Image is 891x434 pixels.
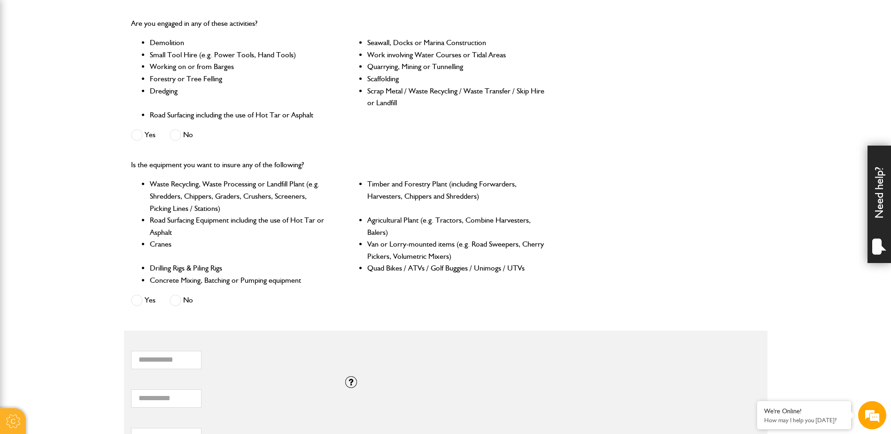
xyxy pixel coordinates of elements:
p: Are you engaged in any of these activities? [131,17,546,30]
li: Cranes [150,238,328,262]
label: No [170,129,193,141]
li: Timber and Forestry Plant (including Forwarders, Harvesters, Chippers and Shredders) [367,178,545,214]
li: Small Tool Hire (e.g. Power Tools, Hand Tools) [150,49,328,61]
label: Yes [131,294,155,306]
div: We're Online! [764,407,844,415]
li: Demolition [150,37,328,49]
li: Waste Recycling, Waste Processing or Landfill Plant (e.g. Shredders, Chippers, Graders, Crushers,... [150,178,328,214]
p: How may I help you today? [764,417,844,424]
li: Scaffolding [367,73,545,85]
li: Road Surfacing Equipment including the use of Hot Tar or Asphalt [150,214,328,238]
li: Van or Lorry-mounted items (e.g. Road Sweepers, Cherry Pickers, Volumetric Mixers) [367,238,545,262]
li: Scrap Metal / Waste Recycling / Waste Transfer / Skip Hire or Landfill [367,85,545,109]
li: Drilling Rigs & Piling Rigs [150,262,328,274]
li: Road Surfacing including the use of Hot Tar or Asphalt [150,109,328,121]
label: Yes [131,129,155,141]
li: Work involving Water Courses or Tidal Areas [367,49,545,61]
li: Concrete Mixing, Batching or Pumping equipment [150,274,328,287]
li: Quarrying, Mining or Tunnelling [367,61,545,73]
li: Agricultural Plant (e.g. Tractors, Combine Harvesters, Balers) [367,214,545,238]
li: Seawall, Docks or Marina Construction [367,37,545,49]
li: Forestry or Tree Felling [150,73,328,85]
li: Dredging [150,85,328,109]
li: Working on or from Barges [150,61,328,73]
p: Is the equipment you want to insure any of the following? [131,159,546,171]
div: Need help? [868,146,891,263]
label: No [170,294,193,306]
li: Quad Bikes / ATVs / Golf Buggies / Unimogs / UTVs [367,262,545,274]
